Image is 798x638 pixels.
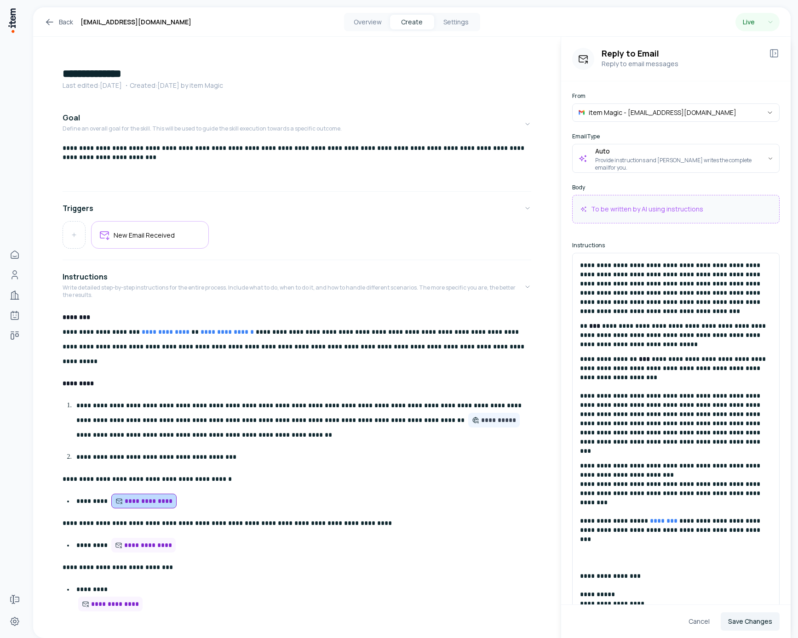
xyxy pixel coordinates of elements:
a: Agents [6,306,24,325]
p: Define an overall goal for the skill. This will be used to guide the skill execution towards a sp... [63,125,342,132]
label: Email Type [572,133,780,140]
button: InstructionsWrite detailed step-by-step instructions for the entire process. Include what to do, ... [63,264,531,310]
label: Instructions [572,242,780,249]
h1: [EMAIL_ADDRESS][DOMAIN_NAME] [80,17,191,28]
button: Settings [434,15,478,29]
h5: New Email Received [114,231,175,239]
button: Cancel [681,612,717,631]
a: Home [6,245,24,264]
a: Forms [6,590,24,609]
label: From [572,92,780,100]
h4: Goal [63,112,80,123]
p: Write detailed step-by-step instructions for the entire process. Include what to do, when to do i... [63,284,524,299]
button: GoalDefine an overall goal for the skill. This will be used to guide the skill execution towards ... [63,105,531,143]
h4: Triggers [63,203,93,214]
img: Item Brain Logo [7,7,17,34]
label: Body [572,184,780,191]
div: Triggers [63,221,531,256]
button: Save Changes [721,612,780,631]
button: Create [390,15,434,29]
a: Back [44,17,73,28]
a: Companies [6,286,24,304]
h4: Instructions [63,271,108,282]
p: Reply to email messages [602,59,761,69]
button: Overview [346,15,390,29]
button: Triggers [63,195,531,221]
a: deals [6,326,24,345]
p: Last edited: [DATE] ・Created: [DATE] by item Magic [63,81,531,90]
div: GoalDefine an overall goal for the skill. This will be used to guide the skill execution towards ... [63,143,531,188]
a: Contacts [6,266,24,284]
h3: Reply to Email [602,48,761,59]
a: Settings [6,612,24,631]
p: To be written by AI using instructions [591,205,703,214]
